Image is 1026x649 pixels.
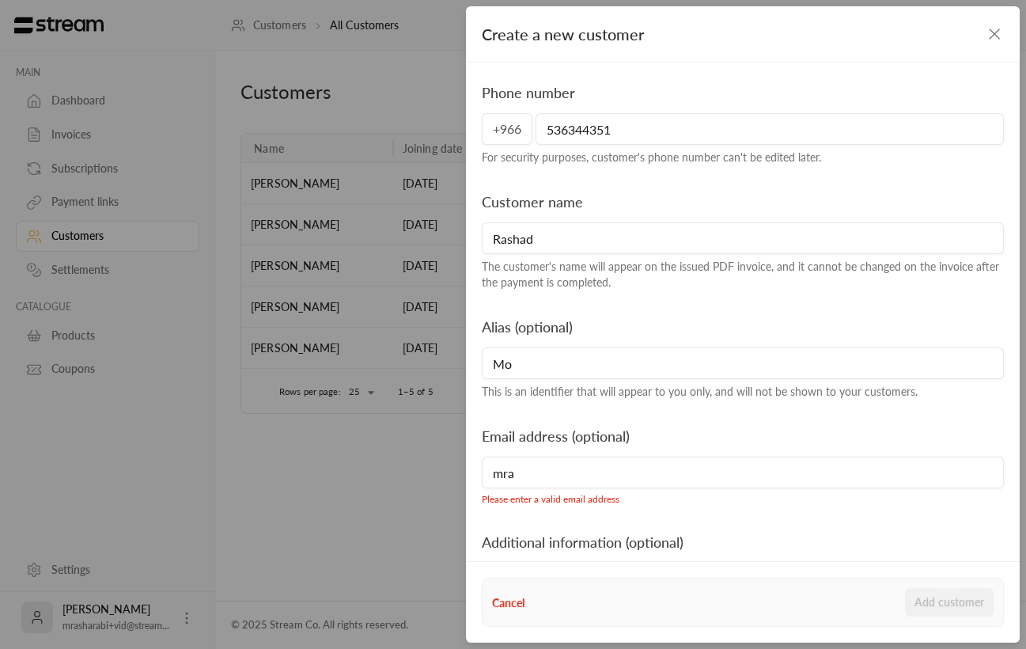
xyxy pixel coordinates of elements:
input: Customer name [482,222,1004,254]
div: This is an identifier that will appear to you only, and will not be shown to your customers. [482,384,1004,400]
div: Please enter a valid email address [482,488,1004,506]
div: The customer's name will appear on the issued PDF invoice, and it cannot be changed on the invoic... [482,259,1004,290]
label: Customer name [482,191,583,213]
input: Alias (optional) [482,347,1004,379]
span: +966 [482,113,532,145]
label: Additional information (optional) [482,531,683,553]
label: Alias (optional) [482,316,573,338]
input: Email address (optional) [482,457,1004,488]
label: Phone number [482,82,575,104]
input: Phone number [536,113,1004,145]
label: Email address (optional) [482,425,630,447]
button: Cancel [492,594,524,611]
span: Create a new customer [482,22,644,46]
div: For security purposes, customer's phone number can't be edited later. [482,150,1004,165]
